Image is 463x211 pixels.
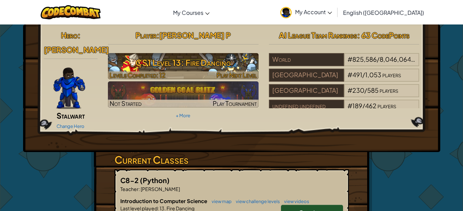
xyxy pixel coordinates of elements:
[269,84,344,97] div: [GEOGRAPHIC_DATA]
[362,71,365,79] span: /
[269,60,420,68] a: World#825,586/8,046,064players
[114,152,349,168] h3: Current Classes
[120,198,208,204] span: Introduction to Computer Science
[348,86,352,94] span: #
[232,199,280,204] a: view challenge levels
[269,100,344,113] div: undefined undefined
[378,102,396,110] span: players
[57,123,84,129] a: Change Hero
[120,176,140,184] span: C8-2
[269,53,344,66] div: World
[382,71,401,79] span: players
[57,111,85,120] span: Stalwart
[176,113,190,118] a: + More
[348,71,352,79] span: #
[213,99,257,107] span: Play Tournament
[78,30,80,40] span: :
[362,102,365,110] span: /
[173,9,203,16] span: My Courses
[269,75,420,83] a: [GEOGRAPHIC_DATA]#491/1,053players
[108,55,259,70] h3: CS1 Level 13: Fire Dancing
[343,9,424,16] span: English ([GEOGRAPHIC_DATA])
[108,53,259,79] a: Play Next Level
[348,102,352,110] span: #
[377,55,380,63] span: /
[269,69,344,82] div: [GEOGRAPHIC_DATA]
[108,81,259,108] img: Golden Goal
[357,30,410,40] span: : 63 CodePoints
[277,1,335,23] a: My Account
[367,86,379,94] span: 585
[380,86,398,94] span: players
[365,102,376,110] span: 462
[140,176,170,184] span: (Python)
[44,45,109,54] span: [PERSON_NAME]
[352,86,364,94] span: 230
[352,102,362,110] span: 189
[41,5,101,19] img: CodeCombat logo
[110,71,165,79] span: Levels Completed: 12
[53,68,85,109] img: Gordon-selection-pose.png
[108,53,259,79] img: CS1 Level 13: Fire Dancing
[157,30,159,40] span: :
[340,3,427,22] a: English ([GEOGRAPHIC_DATA])
[108,81,259,108] a: Not StartedPlay Tournament
[170,3,213,22] a: My Courses
[279,30,357,40] span: AI League Team Rankings
[61,30,78,40] span: Hero
[352,55,377,63] span: 825,586
[280,7,292,18] img: avatar
[139,186,140,192] span: :
[135,30,157,40] span: Player
[140,186,180,192] span: [PERSON_NAME]
[365,71,381,79] span: 1,053
[110,99,142,107] span: Not Started
[348,55,352,63] span: #
[269,106,420,114] a: undefined undefined#189/462players
[159,30,231,40] span: [PERSON_NAME] P
[120,186,139,192] span: Teacher
[380,55,415,63] span: 8,046,064
[281,199,309,204] a: view videos
[352,71,362,79] span: 491
[269,91,420,99] a: [GEOGRAPHIC_DATA]#230/585players
[364,86,367,94] span: /
[208,199,232,204] a: view map
[295,8,332,16] span: My Account
[217,71,257,79] span: Play Next Level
